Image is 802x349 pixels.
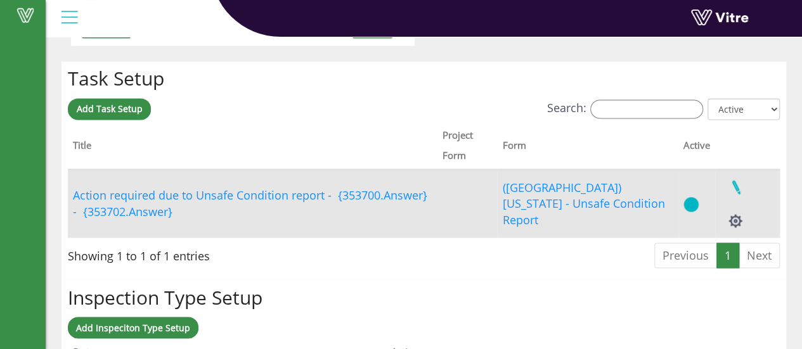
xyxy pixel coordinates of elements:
[68,317,198,338] a: Add Inspeciton Type Setup
[716,243,739,268] a: 1
[68,125,437,170] th: Title
[73,187,427,219] a: Action required due to Unsafe Condition report - {353700.Answer} - {353702.Answer}
[547,99,703,118] label: Search:
[497,125,678,170] th: Form
[678,125,715,170] th: Active
[76,321,190,333] span: Add Inspeciton Type Setup
[68,286,780,307] h2: Inspection Type Setup
[590,99,703,118] input: Search:
[77,103,143,115] span: Add Task Setup
[437,125,498,170] th: Project Form
[502,180,664,227] a: ([GEOGRAPHIC_DATA]) [US_STATE] - Unsafe Condition Report
[68,241,210,264] div: Showing 1 to 1 of 1 entries
[68,98,151,120] a: Add Task Setup
[68,68,780,89] h2: Task Setup
[683,196,699,212] img: yes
